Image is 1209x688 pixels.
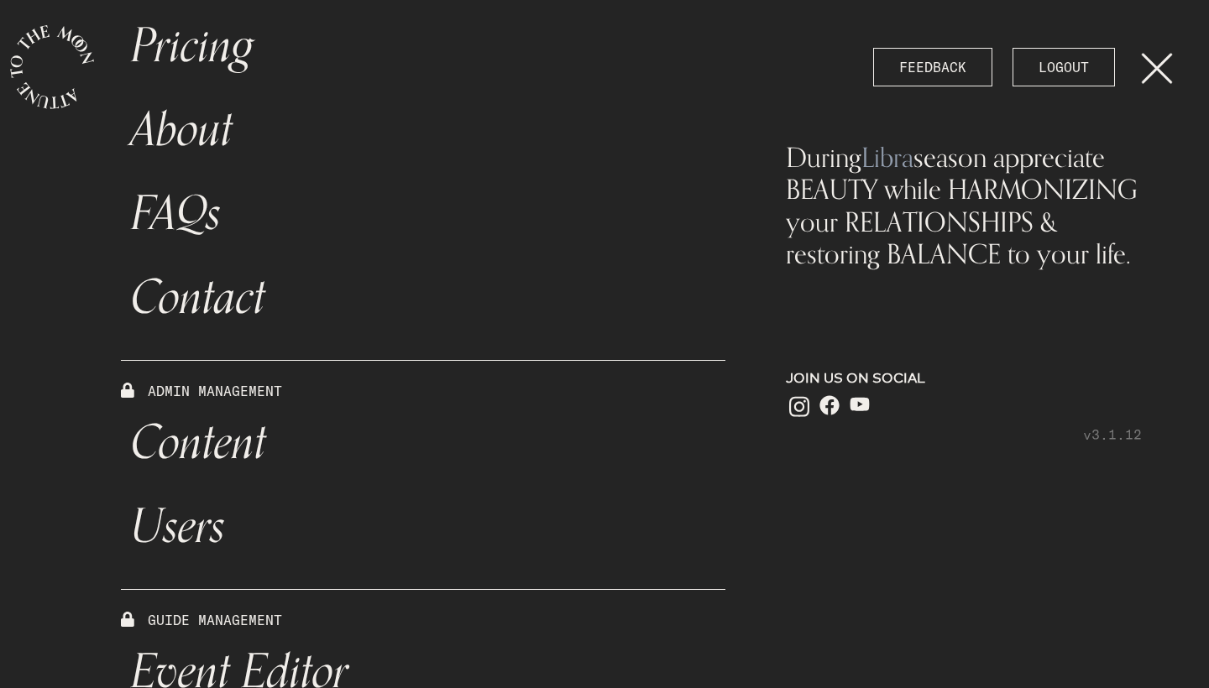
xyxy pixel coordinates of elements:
a: Content [121,401,725,485]
p: JOIN US ON SOCIAL [786,368,1142,388]
span: Libra [861,140,913,174]
a: LOGOUT [1013,48,1115,86]
a: Contact [121,256,725,340]
p: GUIDE MANAGEMENT [121,610,725,630]
button: FEEDBACK [873,48,992,86]
p: ADMIN MANAGEMENT [121,381,725,401]
a: Users [121,485,725,569]
a: FAQs [121,172,725,256]
span: FEEDBACK [899,57,966,77]
a: Pricing [121,4,725,88]
a: About [121,88,725,172]
p: v3.1.12 [786,425,1142,445]
div: During season appreciate BEAUTY while HARMONIZING your RELATIONSHIPS & restoring BALANCE to your ... [786,141,1142,270]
